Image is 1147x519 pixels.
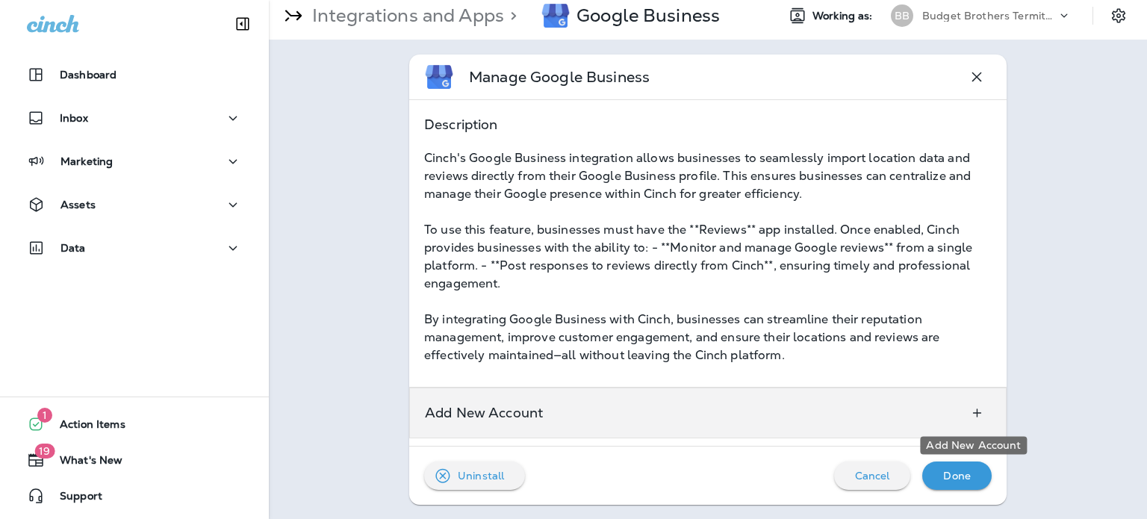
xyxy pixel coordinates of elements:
button: Data [15,233,254,263]
span: Support [45,490,102,508]
span: What's New [45,454,122,472]
p: Marketing [60,155,113,167]
button: Marketing [15,146,254,176]
div: Add New Account [920,436,1027,454]
span: Working as: [812,10,876,22]
button: Add New Account [963,400,991,426]
button: Cancel [834,461,911,490]
button: Settings [1105,2,1132,29]
p: > [504,4,517,27]
p: Manage Google Business [469,66,650,87]
button: 1Action Items [15,409,254,439]
button: Collapse Sidebar [222,9,264,39]
img: Google Business [424,62,454,92]
p: Data [60,242,86,254]
div: Cinch's Google Business integration allows businesses to seamlessly import location data and revi... [424,149,992,364]
button: Done [922,461,992,490]
button: Uninstall [424,461,525,490]
span: 1 [37,408,52,423]
p: Done [943,470,971,482]
p: Cancel [855,470,890,482]
p: Add New Account [425,407,543,419]
p: Integrations and Apps [306,4,504,27]
p: Uninstall [458,470,504,482]
p: Description [424,115,992,134]
button: Assets [15,190,254,220]
p: Assets [60,199,96,211]
div: Google Business [576,4,720,27]
button: Support [15,481,254,511]
div: BB [891,4,913,27]
span: 19 [34,444,55,459]
img: Google Business [541,1,571,31]
button: Inbox [15,103,254,133]
button: Dashboard [15,60,254,90]
p: Budget Brothers Termite and Pest [922,10,1057,22]
p: Inbox [60,112,88,124]
p: Dashboard [60,69,116,81]
span: Action Items [45,418,125,436]
button: 19What's New [15,445,254,475]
